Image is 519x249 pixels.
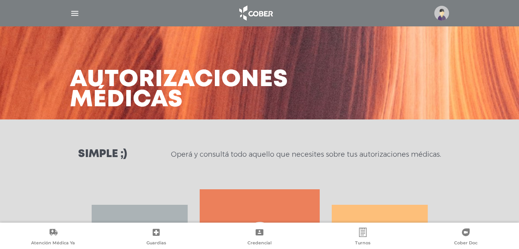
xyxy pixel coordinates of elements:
[355,240,371,247] span: Turnos
[146,240,166,247] span: Guardias
[105,228,208,247] a: Guardias
[235,4,276,22] img: logo_cober_home-white.png
[70,9,80,18] img: Cober_menu-lines-white.svg
[434,6,449,21] img: profile-placeholder.svg
[208,228,311,247] a: Credencial
[70,70,288,110] h3: Autorizaciones médicas
[311,228,415,247] a: Turnos
[414,228,517,247] a: Cober Doc
[454,240,477,247] span: Cober Doc
[31,240,75,247] span: Atención Médica Ya
[2,228,105,247] a: Atención Médica Ya
[247,240,272,247] span: Credencial
[171,150,441,159] p: Operá y consultá todo aquello que necesites sobre tus autorizaciones médicas.
[78,149,127,160] h3: Simple ;)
